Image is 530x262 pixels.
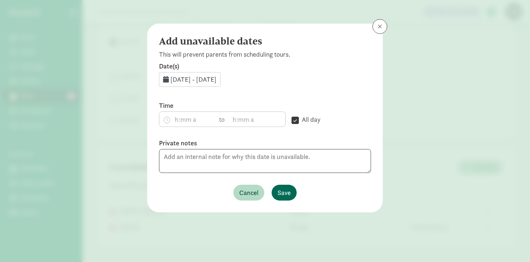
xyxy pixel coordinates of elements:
span: to [219,114,226,124]
span: [DATE] - [DATE] [170,75,216,84]
button: Save [272,185,297,201]
p: This will prevent parents from scheduling tours. [159,50,371,59]
input: h:mm a [229,112,285,127]
input: h:mm a [159,112,215,127]
label: All day [299,115,321,124]
label: Date(s) [159,62,371,71]
h4: Add unavailable dates [159,35,365,47]
span: Cancel [239,188,258,198]
span: Save [278,188,291,198]
label: Private notes [159,139,371,148]
button: Cancel [233,185,264,201]
iframe: Chat Widget [493,227,530,262]
label: Time [159,101,286,110]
